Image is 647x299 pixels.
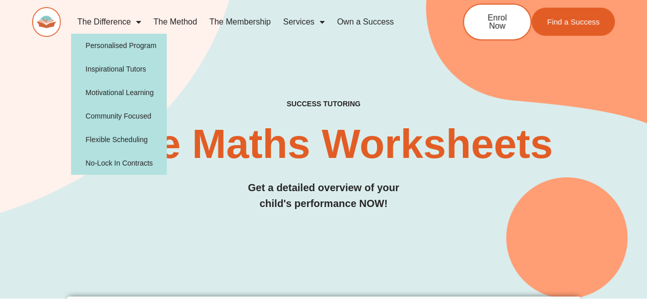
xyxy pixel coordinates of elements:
[596,250,647,299] iframe: Chat Widget
[71,81,167,104] a: Motivational Learning
[203,10,277,34] a: The Membership
[463,4,531,40] a: Enrol Now
[147,10,203,34] a: The Method
[479,14,515,30] span: Enrol Now
[71,57,167,81] a: Inspirational Tutors
[71,10,147,34] a: The Difference
[531,8,615,36] a: Find a Success
[32,124,615,165] h2: Free Maths Worksheets​
[277,10,330,34] a: Services
[71,34,167,57] a: Personalised Program
[32,180,615,212] h3: Get a detailed overview of your child's performance NOW!
[71,151,167,175] a: No-Lock In Contracts
[331,10,400,34] a: Own a Success
[71,104,167,128] a: Community Focused
[547,18,599,26] span: Find a Success
[71,34,167,175] ul: The Difference
[32,100,615,108] h4: SUCCESS TUTORING​
[71,10,429,34] nav: Menu
[71,128,167,151] a: Flexible Scheduling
